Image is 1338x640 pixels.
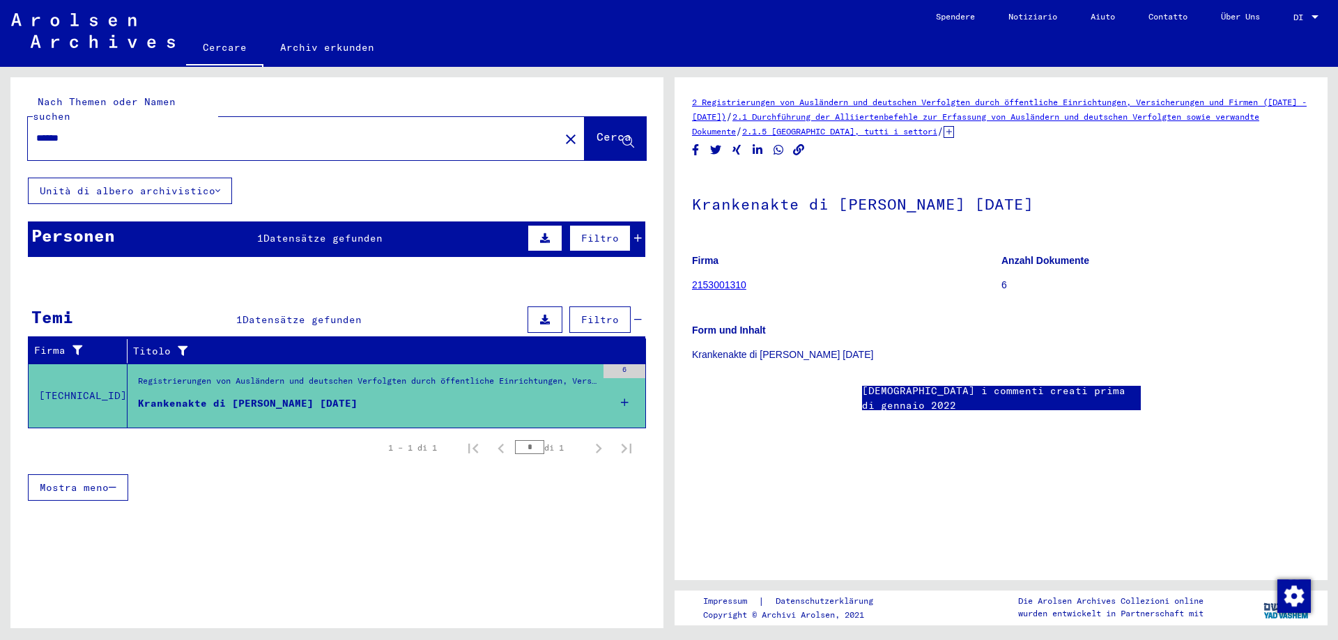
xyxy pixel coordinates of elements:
img: Arolsen_neg.svg [11,13,175,48]
font: 1 [257,232,263,244]
font: Archiv erkunden [280,41,374,54]
font: di 1 [544,442,564,453]
font: Notiziario [1008,11,1057,22]
a: 2153001310 [692,279,746,290]
button: Pagina successiva [585,434,613,462]
font: Impressum [703,595,747,606]
font: Anzahl Dokumente [1001,255,1089,266]
font: 6 [622,365,626,374]
font: Filtro [581,232,619,244]
button: Ultima pagina [613,434,640,462]
a: 2.1.5 [GEOGRAPHIC_DATA], tutti i settori [742,126,937,136]
font: / [937,125,944,137]
font: Unità di albero archivistico [40,185,215,197]
font: 1 – 1 di 1 [388,442,437,453]
font: Krankenakte di [PERSON_NAME] [DATE] [692,349,873,360]
font: | [758,595,764,607]
font: Die Arolsen Archives Collezioni online [1018,595,1204,606]
font: DI [1293,12,1303,22]
img: Zustimmung ändern [1277,579,1311,613]
div: Firma [34,340,130,362]
img: yv_logo.png [1261,590,1313,625]
button: Condividi su LinkedIn [751,141,765,159]
button: Filtro [569,225,631,251]
font: Nach Themen oder Namen suchen [33,95,176,123]
font: Filtro [581,313,619,326]
button: Pagina precedente [487,434,515,462]
font: Datenschutzerklärung [776,595,873,606]
a: Datenschutzerklärung [764,594,890,609]
button: Condividi su Twitter [709,141,723,159]
font: Copyright © Archivi Arolsen, 2021 [703,609,864,620]
div: Titolo [133,340,632,362]
font: wurden entwickelt in Partnerschaft mit [1018,608,1204,618]
font: Spendere [936,11,975,22]
font: Personen [31,225,115,246]
a: 2 Registrierungen von Ausländern und deutschen Verfolgten durch öffentliche Einrichtungen, Versic... [692,97,1307,122]
font: Aiuto [1091,11,1115,22]
font: [DEMOGRAPHIC_DATA] i commenti creati prima di gennaio 2022 [862,384,1125,412]
a: Archiv erkunden [263,31,391,64]
font: Firma [34,344,66,357]
font: Cercare [203,41,247,54]
font: Datensätze gefunden [263,232,383,244]
button: Mostra meno [28,474,128,501]
button: Filtro [569,306,631,333]
font: 6 [1001,279,1007,290]
font: Über Uns [1221,11,1260,22]
font: Titolo [133,345,171,357]
div: Zustimmung ändern [1277,579,1310,612]
button: Cerca [585,117,646,160]
button: Condividi su WhatsApp [771,141,786,159]
a: Cercare [186,31,263,67]
mat-icon: close [562,131,579,148]
font: [TECHNICAL_ID] [39,389,127,402]
a: Impressum [703,594,758,609]
a: [DEMOGRAPHIC_DATA] i commenti creati prima di gennaio 2022 [862,384,1141,413]
font: / [726,110,732,123]
font: Krankenakte di [PERSON_NAME] [DATE] [692,194,1033,214]
button: Chiaro [557,125,585,153]
button: Copia il collegamento [792,141,806,159]
a: 2.1 Durchführung der Alliiertenbefehle zur Erfassung von Ausländern und deutschen Verfolgten sowi... [692,111,1259,136]
font: Firma [692,255,718,266]
font: / [736,125,742,137]
font: Contatto [1148,11,1187,22]
font: Krankenakte di [PERSON_NAME] [DATE] [138,397,357,409]
button: Condividi su Xing [730,141,744,159]
button: Prima pagina [459,434,487,462]
button: Unità di albero archivistico [28,178,232,204]
font: Form und Inhalt [692,325,766,336]
font: Mostra meno [40,481,109,494]
font: Cerca [597,130,631,143]
button: Condividi su Facebook [689,141,703,159]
